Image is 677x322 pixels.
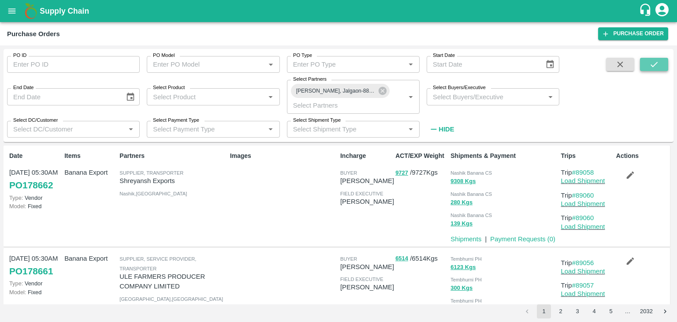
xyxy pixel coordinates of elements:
[429,91,542,102] input: Select Buyers/Executive
[561,213,613,223] p: Trip
[450,256,482,262] span: Tembhurni PH
[40,7,89,15] b: Supply Chain
[64,168,116,177] p: Banana Export
[450,191,492,197] span: Nashik Banana CS
[7,88,119,105] input: End Date
[40,5,639,17] a: Supply Chain
[149,59,262,70] input: Enter PO Model
[481,231,487,244] div: |
[340,282,394,292] p: [PERSON_NAME]
[561,281,613,290] p: Trip
[290,99,391,111] input: Select Partners
[616,151,668,161] p: Actions
[450,262,476,273] button: 6123 Kgs
[119,151,226,161] p: Partners
[561,168,613,177] p: Trip
[119,176,226,186] p: Shreyansh Exports
[9,203,26,210] span: Model:
[405,91,417,103] button: Open
[542,56,558,73] button: Choose date
[291,86,380,96] span: [PERSON_NAME], Jalgaon-8805373406
[561,258,613,268] p: Trip
[450,213,492,218] span: Nashik Banana CS
[598,27,668,40] a: Purchase Order
[340,277,383,282] span: field executive
[450,283,472,293] button: 300 Kgs
[119,296,223,302] span: [GEOGRAPHIC_DATA] , [GEOGRAPHIC_DATA]
[13,52,26,59] label: PO ID
[64,151,116,161] p: Items
[427,122,457,137] button: Hide
[405,59,417,70] button: Open
[9,279,61,288] p: Vendor
[13,117,58,124] label: Select DC/Customer
[340,151,392,161] p: Incharge
[122,89,139,105] button: Choose date
[230,151,337,161] p: Images
[340,256,357,262] span: buyer
[395,254,447,264] p: / 6514 Kgs
[7,56,140,73] input: Enter PO ID
[637,304,655,318] button: Go to page 2032
[290,124,391,135] input: Select Shipment Type
[395,168,408,178] button: 9727
[10,124,123,135] input: Select DC/Customer
[439,126,454,133] strong: Hide
[7,28,60,40] div: Purchase Orders
[561,177,605,184] a: Load Shipment
[639,3,654,19] div: customer-support
[64,254,116,263] p: Banana Export
[572,169,594,176] a: #89058
[433,52,455,59] label: Start Date
[265,91,276,103] button: Open
[293,117,341,124] label: Select Shipment Type
[340,191,383,196] span: field executive
[149,91,262,102] input: Select Product
[658,304,672,318] button: Go to next page
[395,168,447,178] p: / 9727 Kgs
[293,76,327,83] label: Select Partners
[293,52,312,59] label: PO Type
[450,277,482,282] span: Tembhurni PH
[290,59,402,70] input: Enter PO Type
[291,84,390,98] div: [PERSON_NAME], Jalgaon-8805373406
[427,56,538,73] input: Start Date
[561,290,605,297] a: Load Shipment
[9,195,23,201] span: Type:
[561,268,605,275] a: Load Shipment
[9,202,61,210] p: Fixed
[9,263,53,279] a: PO178661
[395,151,447,161] p: ACT/EXP Weight
[153,84,185,91] label: Select Product
[9,280,23,287] span: Type:
[572,282,594,289] a: #89057
[119,272,226,292] p: ULE FARMERS PRODUCER COMPANY LIMITED
[561,191,613,200] p: Trip
[2,1,22,21] button: open drawer
[561,303,613,313] p: Trip
[572,192,594,199] a: #89060
[153,52,175,59] label: PO Model
[450,170,492,176] span: Nashik Banana CS
[570,304,584,318] button: Go to page 3
[561,200,605,207] a: Load Shipment
[572,214,594,221] a: #89060
[119,256,196,271] span: Supplier, Service Provider, Transporter
[572,259,594,266] a: #89056
[9,177,53,193] a: PO178662
[450,198,472,208] button: 280 Kgs
[395,254,408,264] button: 6514
[450,151,557,161] p: Shipments & Payment
[405,124,417,135] button: Open
[149,124,251,135] input: Select Payment Type
[340,176,394,186] p: [PERSON_NAME]
[22,2,40,20] img: logo
[153,117,199,124] label: Select Payment Type
[9,289,26,296] span: Model:
[9,151,61,161] p: Date
[621,307,635,316] div: …
[554,304,568,318] button: Go to page 2
[433,84,486,91] label: Select Buyers/Executive
[119,170,183,176] span: Supplier, Transporter
[587,304,601,318] button: Go to page 4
